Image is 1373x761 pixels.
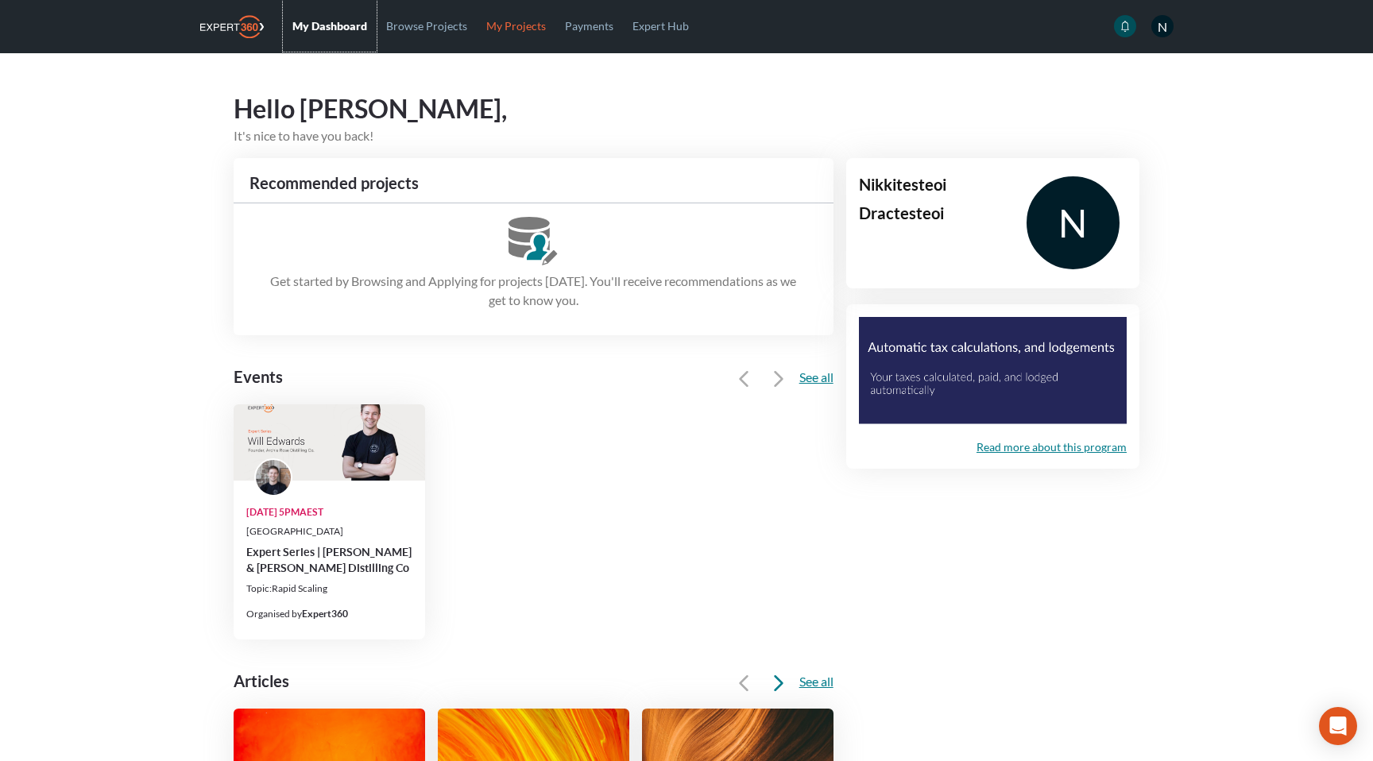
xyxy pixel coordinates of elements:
[302,608,348,620] span: Expert360
[799,674,833,689] a: See all
[977,440,1127,454] span: Read more about this program
[234,128,373,143] span: It's nice to have you back!
[736,371,752,387] svg: icon
[246,582,327,595] span: Topic: Rapid Scaling
[234,404,425,639] a: [DATE] 5PMAEST[GEOGRAPHIC_DATA]Expert Series | [PERSON_NAME] & [PERSON_NAME] Distilling CoTopic:R...
[234,265,833,323] span: Get started by Browsing and Applying for projects [DATE]. You'll receive recommendations as we ge...
[977,439,1127,455] button: Read more about this program
[1021,171,1125,275] span: N
[234,203,833,204] hr: Separator
[1120,21,1131,32] svg: icon
[234,667,527,696] p: Articles
[509,217,558,265] svg: icon
[771,675,787,691] svg: icon
[246,544,412,576] span: Expert Series | [PERSON_NAME] & [PERSON_NAME] Distilling Co
[771,371,787,387] svg: icon
[246,525,343,538] span: [GEOGRAPHIC_DATA]
[234,171,833,196] h3: Recommended projects
[1151,15,1174,37] span: N
[246,506,323,519] span: [DATE] 5PM AEST
[234,91,1139,126] h3: Hello [PERSON_NAME],
[1319,707,1357,745] div: Open Intercom Messenger
[234,363,527,392] p: Events
[246,608,302,620] span: Organised by
[736,675,752,691] svg: icon
[859,317,1127,424] img: Image
[254,458,292,496] span: Will Edwards
[799,369,833,384] a: See all
[859,176,946,222] span: Nikkitesteoi Dractesteoi
[200,15,264,38] img: Expert360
